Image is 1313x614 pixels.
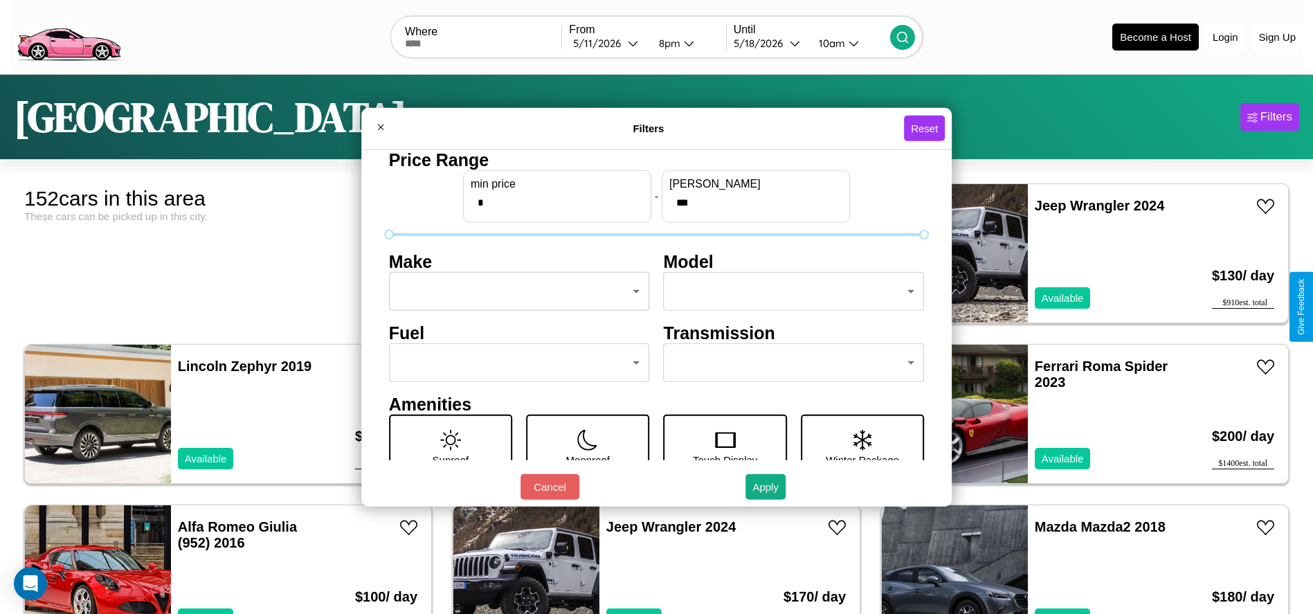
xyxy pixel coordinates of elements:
div: $ 1400 est. total [1212,458,1274,469]
h4: Price Range [389,150,925,170]
a: Mazda Mazda2 2018 [1035,519,1166,534]
label: [PERSON_NAME] [669,177,842,190]
div: Open Intercom Messenger [14,567,47,600]
h4: Fuel [389,323,650,343]
label: Where [405,26,561,38]
h3: $ 130 / day [1212,254,1274,298]
p: Available [1042,289,1084,307]
h3: $ 200 / day [1212,415,1274,458]
button: Sign Up [1252,24,1303,50]
div: Filters [1260,110,1292,124]
p: - [655,187,658,206]
button: 8pm [648,36,726,51]
h4: Model [664,251,925,271]
h4: Amenities [389,394,925,414]
div: 8pm [652,37,684,50]
a: Ferrari Roma Spider 2023 [1035,359,1168,390]
button: 5/11/2026 [569,36,647,51]
label: min price [471,177,644,190]
button: Login [1206,24,1245,50]
a: Lincoln Zephyr 2019 [178,359,311,374]
label: Until [734,24,890,36]
div: 5 / 11 / 2026 [573,37,628,50]
h4: Filters [393,123,904,134]
label: From [569,24,725,36]
button: Filters [1240,103,1299,131]
p: Available [1042,449,1084,468]
a: Alfa Romeo Giulia (952) 2016 [178,519,297,550]
button: 10am [808,36,890,51]
button: Apply [745,474,786,500]
div: $ 840 est. total [355,458,417,469]
div: Give Feedback [1296,279,1306,335]
div: 10am [812,37,849,50]
p: Winter Package [826,450,899,469]
div: 152 cars in this area [24,187,432,210]
div: 5 / 18 / 2026 [734,37,790,50]
h3: $ 120 / day [355,415,417,458]
button: Reset [904,116,945,141]
h1: [GEOGRAPHIC_DATA] [14,89,407,145]
p: Touch Display [693,450,757,469]
button: Cancel [520,474,579,500]
div: $ 910 est. total [1212,298,1274,309]
a: Jeep Wrangler 2024 [606,519,736,534]
div: These cars can be picked up in this city. [24,210,432,222]
p: Available [185,449,227,468]
button: Become a Host [1112,24,1199,51]
img: logo [10,7,127,64]
a: Jeep Wrangler 2024 [1035,198,1165,213]
h4: Make [389,251,650,271]
p: Sunroof [433,450,469,469]
p: Moonroof [566,450,610,469]
h4: Transmission [664,323,925,343]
